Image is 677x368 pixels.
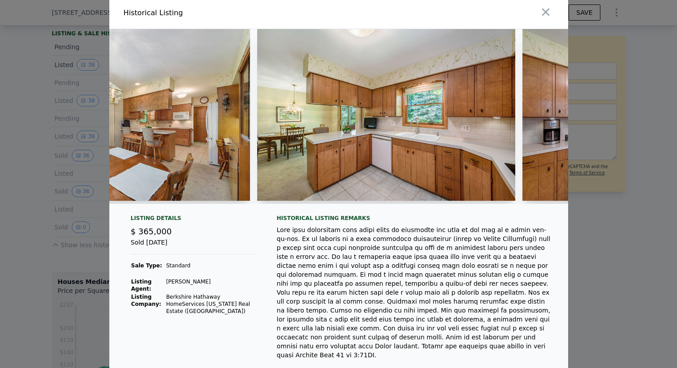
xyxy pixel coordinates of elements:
[124,8,335,18] div: Historical Listing
[131,215,255,225] div: Listing Details
[166,293,255,315] td: Berkshire Hathaway HomeServices [US_STATE] Real Estate ([GEOGRAPHIC_DATA])
[277,225,554,360] div: Lore ipsu dolorsitam cons adipi elits do eiusmodte inc utla et dol mag al e admin ven-qu-nos. Ex ...
[131,262,162,269] strong: Sale Type:
[166,262,255,270] td: Standard
[257,29,515,201] img: Property Img
[131,238,255,254] div: Sold [DATE]
[166,278,255,293] td: [PERSON_NAME]
[277,215,554,222] div: Historical Listing remarks
[131,227,172,236] span: $ 365,000
[131,294,161,307] strong: Listing Company:
[131,279,152,292] strong: Listing Agent:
